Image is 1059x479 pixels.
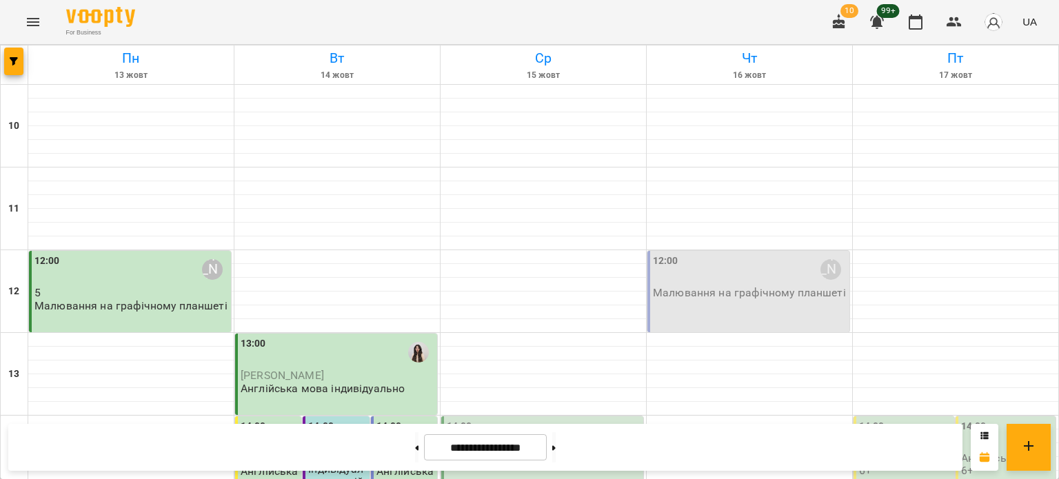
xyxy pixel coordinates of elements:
[649,69,850,82] h6: 16 жовт
[236,48,438,69] h6: Вт
[202,259,223,280] div: Гамалєй Григорій
[408,342,429,363] img: Мелікова Афруза
[653,287,846,298] p: Малювання на графічному планшеті
[241,336,266,351] label: 13:00
[8,284,19,299] h6: 12
[820,259,841,280] div: Гамалєй Григорій
[855,69,1056,82] h6: 17 жовт
[649,48,850,69] h6: Чт
[17,6,50,39] button: Menu
[443,69,644,82] h6: 15 жовт
[241,369,324,382] span: [PERSON_NAME]
[443,48,644,69] h6: Ср
[840,4,858,18] span: 10
[8,367,19,382] h6: 13
[984,12,1003,32] img: avatar_s.png
[877,4,900,18] span: 99+
[653,254,678,269] label: 12:00
[66,7,135,27] img: Voopty Logo
[1022,14,1037,29] span: UA
[34,254,60,269] label: 12:00
[30,69,232,82] h6: 13 жовт
[8,201,19,216] h6: 11
[236,69,438,82] h6: 14 жовт
[241,383,405,394] p: Англійська мова індивідуально
[34,287,228,298] p: 5
[1017,9,1042,34] button: UA
[8,119,19,134] h6: 10
[855,48,1056,69] h6: Пт
[34,300,228,312] p: Малювання на графічному планшеті
[30,48,232,69] h6: Пн
[66,28,135,37] span: For Business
